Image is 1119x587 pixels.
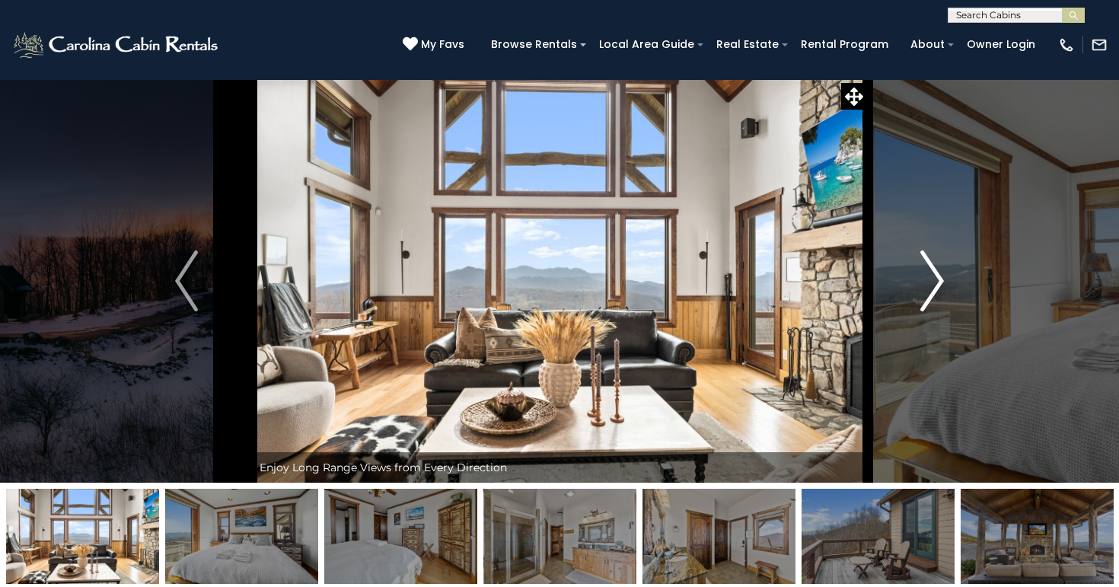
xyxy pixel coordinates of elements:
img: 167587955 [483,489,636,584]
a: Local Area Guide [591,33,702,56]
img: 168162958 [165,489,318,584]
a: Real Estate [709,33,786,56]
a: My Favs [403,37,468,53]
a: Rental Program [793,33,896,56]
img: 168162960 [324,489,477,584]
img: mail-regular-white.png [1091,37,1108,53]
img: arrow [921,250,944,311]
span: My Favs [421,37,464,53]
img: White-1-2.png [11,30,222,60]
div: Enjoy Long Range Views from Every Direction [252,452,868,483]
button: Next [867,79,997,483]
img: 167587948 [802,489,955,584]
a: Owner Login [959,33,1043,56]
a: About [903,33,952,56]
a: Browse Rentals [483,33,585,56]
img: 167587980 [961,489,1114,584]
img: 167587978 [6,489,159,584]
button: Previous [122,79,252,483]
img: 167587954 [642,489,795,584]
img: phone-regular-white.png [1058,37,1075,53]
img: arrow [175,250,198,311]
